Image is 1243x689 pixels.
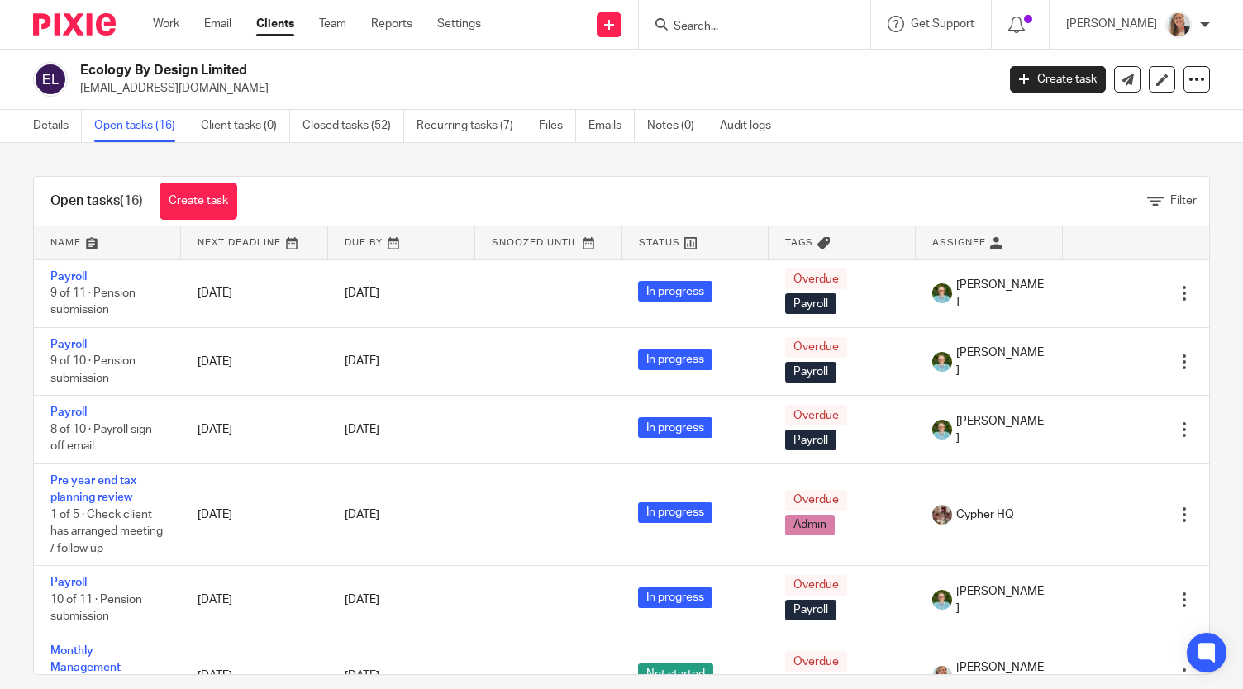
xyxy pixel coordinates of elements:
span: [PERSON_NAME] [956,583,1046,617]
td: [DATE] [181,259,328,327]
td: [DATE] [181,463,328,565]
img: IMG_9257.jpg [932,666,952,686]
a: Emails [588,110,635,142]
span: [DATE] [345,509,379,520]
input: Search [672,20,821,35]
a: Pre year end tax planning review [50,475,136,503]
span: Overdue [785,651,847,672]
span: Overdue [785,337,847,358]
a: Client tasks (0) [201,110,290,142]
span: [DATE] [345,287,379,299]
span: Payroll [785,362,836,383]
span: Overdue [785,405,847,425]
a: Payroll [50,271,87,283]
p: [PERSON_NAME] [1066,16,1157,32]
span: Filter [1170,195,1197,207]
span: Cypher HQ [956,506,1014,523]
span: [DATE] [345,356,379,368]
td: [DATE] [181,566,328,634]
span: 8 of 10 · Payroll sign-off email [50,424,156,453]
img: IMG_9257.jpg [1165,12,1192,38]
a: Closed tasks (52) [302,110,404,142]
span: 9 of 10 · Pension submission [50,356,136,385]
span: [DATE] [345,424,379,435]
td: [DATE] [181,396,328,463]
span: In progress [638,502,712,523]
span: Snoozed Until [492,238,579,247]
a: Recurring tasks (7) [417,110,526,142]
h1: Open tasks [50,192,143,210]
a: Create task [160,183,237,220]
span: In progress [638,417,712,438]
span: Overdue [785,490,847,511]
span: Tags [785,238,813,247]
a: Audit logs [720,110,783,142]
a: Files [539,110,576,142]
span: [PERSON_NAME] [956,277,1046,311]
a: Open tasks (16) [94,110,188,142]
span: 10 of 11 · Pension submission [50,594,142,623]
p: [EMAIL_ADDRESS][DOMAIN_NAME] [80,80,985,97]
td: [DATE] [181,327,328,395]
span: Overdue [785,268,847,289]
span: Status [639,238,680,247]
h2: Ecology By Design Limited [80,62,804,79]
img: A9EA1D9F-5CC4-4D49-85F1-B1749FAF3577.jpeg [932,505,952,525]
span: [DATE] [345,594,379,606]
span: Get Support [911,18,974,30]
span: (16) [120,194,143,207]
a: Payroll [50,339,87,350]
a: Payroll [50,406,87,418]
img: U9kDOIcY.jpeg [932,283,952,303]
a: Work [153,16,179,32]
a: Details [33,110,82,142]
span: Payroll [785,600,836,620]
span: In progress [638,281,712,302]
a: Reports [371,16,412,32]
img: svg%3E [33,62,68,97]
a: Email [204,16,231,32]
a: Create task [1010,66,1106,93]
a: Settings [437,16,481,32]
img: Pixie [33,13,116,36]
span: Not started [638,663,713,684]
span: [DATE] [345,670,379,682]
span: Admin [785,515,835,535]
a: Team [319,16,346,32]
a: Clients [256,16,294,32]
span: Payroll [785,430,836,450]
img: U9kDOIcY.jpeg [932,420,952,440]
a: Notes (0) [647,110,707,142]
span: 1 of 5 · Check client has arranged meeting / follow up [50,509,163,554]
span: Overdue [785,575,847,596]
span: 9 of 11 · Pension submission [50,287,136,316]
a: Payroll [50,577,87,588]
span: [PERSON_NAME] [956,413,1046,447]
span: In progress [638,587,712,608]
span: In progress [638,349,712,370]
span: Payroll [785,293,836,314]
img: U9kDOIcY.jpeg [932,352,952,372]
img: U9kDOIcY.jpeg [932,590,952,610]
span: [PERSON_NAME] [956,344,1046,378]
